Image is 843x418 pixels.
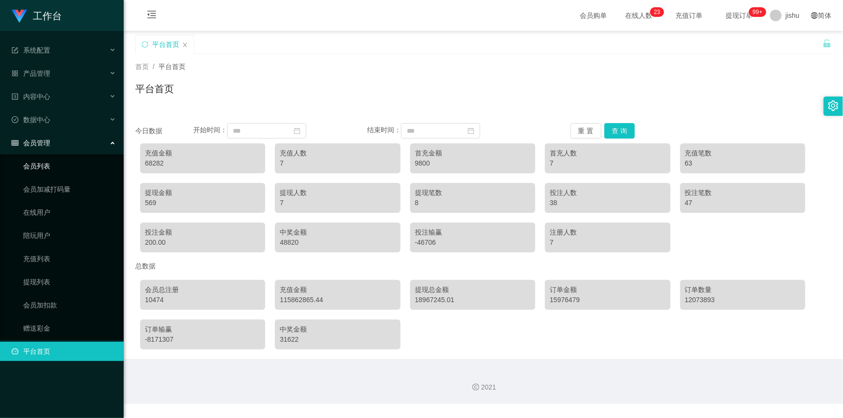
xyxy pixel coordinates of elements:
button: 重 置 [571,123,601,139]
i: 图标: profile [12,93,18,100]
div: 18967245.01 [415,295,530,305]
div: 7 [280,198,395,208]
div: 提现笔数 [415,188,530,198]
div: 会员总注册 [145,285,260,295]
div: 10474 [145,295,260,305]
i: 图标: setting [828,100,839,111]
div: 569 [145,198,260,208]
span: 结束时间： [367,126,401,134]
span: 在线人数 [620,12,657,19]
p: 2 [654,7,657,17]
div: 48820 [280,237,395,248]
a: 在线用户 [23,203,116,222]
i: 图标: global [811,12,818,19]
i: 图标: table [12,139,18,146]
div: 68282 [145,158,260,168]
div: 7 [550,158,665,168]
div: 订单金额 [550,285,665,295]
i: 图标: sync [142,41,148,48]
i: 图标: copyright [472,384,479,390]
h1: 工作台 [33,0,62,31]
a: 会员加减打码量 [23,180,116,199]
div: 47 [685,198,800,208]
div: -8171307 [145,334,260,345]
div: 提现人数 [280,188,395,198]
p: 3 [657,7,660,17]
i: 图标: form [12,47,18,54]
span: 充值订单 [671,12,707,19]
div: 9800 [415,158,530,168]
a: 工作台 [12,12,62,19]
i: 图标: check-circle-o [12,116,18,123]
span: 提现订单 [721,12,757,19]
div: 充值金额 [145,148,260,158]
div: 首充人数 [550,148,665,158]
div: 充值笔数 [685,148,800,158]
div: 总数据 [135,257,831,275]
div: 投注金额 [145,227,260,237]
i: 图标: menu-fold [135,0,168,31]
div: 提现总金额 [415,285,530,295]
span: 首页 [135,63,149,70]
span: 系统配置 [12,46,50,54]
div: 投注人数 [550,188,665,198]
span: 平台首页 [158,63,186,70]
i: 图标: close [182,42,188,48]
div: 充值金额 [280,285,395,295]
span: / [153,63,155,70]
img: logo.9652507e.png [12,10,27,23]
i: 图标: unlock [823,39,831,48]
div: 中奖金额 [280,227,395,237]
a: 图标: dashboard平台首页 [12,342,116,361]
i: 图标: appstore-o [12,70,18,77]
sup: 23 [650,7,664,17]
div: 200.00 [145,237,260,248]
span: 开始时间： [193,126,227,134]
div: 投注笔数 [685,188,800,198]
div: 115862865.44 [280,295,395,305]
div: 订单数量 [685,285,800,295]
span: 内容中心 [12,93,50,100]
div: 提现金额 [145,188,260,198]
div: 38 [550,198,665,208]
i: 图标: calendar [468,127,474,134]
div: 8 [415,198,530,208]
div: 7 [280,158,395,168]
div: 充值人数 [280,148,395,158]
div: 平台首页 [152,35,179,54]
div: 首充金额 [415,148,530,158]
a: 会员加扣款 [23,295,116,315]
h1: 平台首页 [135,82,174,96]
div: -46706 [415,237,530,248]
a: 赠送彩金 [23,319,116,338]
div: 63 [685,158,800,168]
div: 12073893 [685,295,800,305]
div: 31622 [280,334,395,345]
sup: 1044 [749,7,766,17]
span: 数据中心 [12,116,50,124]
div: 订单输赢 [145,324,260,334]
a: 会员列表 [23,156,116,176]
span: 产品管理 [12,70,50,77]
div: 投注输赢 [415,227,530,237]
div: 注册人数 [550,227,665,237]
button: 查 询 [604,123,635,139]
div: 今日数据 [135,126,193,136]
div: 7 [550,237,665,248]
span: 会员管理 [12,139,50,147]
i: 图标: calendar [294,127,300,134]
a: 充值列表 [23,249,116,268]
a: 陪玩用户 [23,226,116,245]
div: 2021 [131,382,835,392]
div: 15976479 [550,295,665,305]
a: 提现列表 [23,272,116,292]
div: 中奖金额 [280,324,395,334]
